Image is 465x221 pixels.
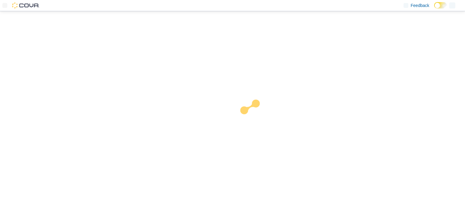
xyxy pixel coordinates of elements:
[12,2,39,8] img: Cova
[411,2,429,8] span: Feedback
[434,2,447,8] input: Dark Mode
[232,95,278,140] img: cova-loader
